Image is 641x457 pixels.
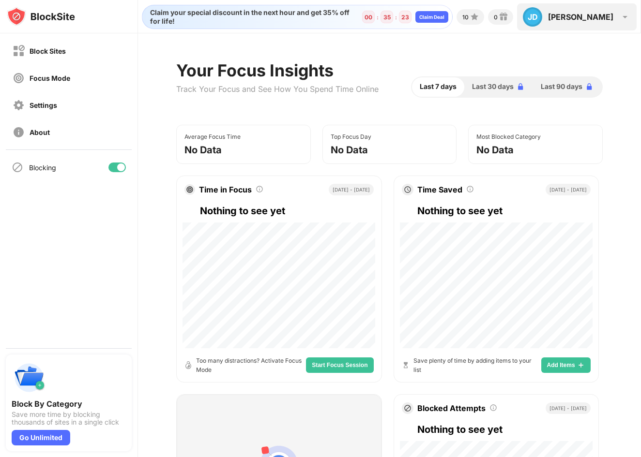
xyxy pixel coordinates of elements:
img: logo-blocksite.svg [7,7,75,26]
div: 35 [383,14,391,21]
span: Last 90 days [541,81,582,92]
div: [PERSON_NAME] [548,12,613,22]
div: Block By Category [12,399,126,409]
div: Time Saved [417,185,462,194]
div: Blocked Attempts [417,403,486,413]
div: No Data [331,144,368,156]
div: Nothing to see yet [200,203,373,219]
div: 23 [401,14,409,21]
img: lock-blue.svg [584,82,594,91]
button: Start Focus Session [306,357,373,373]
div: Save more time by blocking thousands of sites in a single click [12,411,126,426]
div: Nothing to see yet [417,422,591,437]
div: Claim your special discount in the next hour and get 35% off for life! [144,8,356,26]
div: Too many distractions? Activate Focus Mode [196,356,302,374]
div: Nothing to see yet [417,203,591,219]
div: Go Unlimited [12,430,70,445]
img: tooltip.svg [256,185,263,193]
img: add-items.svg [577,361,585,369]
div: Focus Mode [30,74,70,82]
img: settings-off.svg [13,99,25,111]
span: Start Focus Session [312,362,367,368]
img: about-off.svg [13,126,25,138]
div: [DATE] - [DATE] [546,184,591,195]
div: Settings [30,101,57,109]
img: target.svg [186,186,193,193]
div: About [30,128,50,136]
div: 10 [462,14,469,21]
img: blocking-icon.svg [12,162,23,173]
div: Blocking [29,163,56,172]
img: focus-off.svg [13,72,25,84]
div: Most Blocked Category [476,133,541,140]
img: points-small.svg [469,11,480,23]
img: open-timer.svg [184,361,192,369]
button: Add Items [541,357,591,373]
div: Top Focus Day [331,133,371,140]
div: Block Sites [30,47,66,55]
img: block-icon.svg [404,404,412,412]
span: Last 7 days [420,81,457,92]
div: Save plenty of time by adding items to your list [413,356,537,374]
div: JD [523,7,542,27]
div: : [393,12,399,23]
img: reward-small.svg [498,11,509,23]
div: Time in Focus [199,185,252,194]
div: Track Your Focus and See How You Spend Time Online [176,84,379,94]
img: tooltip.svg [489,404,497,412]
div: Average Focus Time [184,133,241,140]
div: No Data [184,144,222,156]
div: Your Focus Insights [176,60,379,80]
img: push-categories.svg [12,360,46,395]
img: tooltip.svg [466,185,474,193]
div: No Data [476,144,514,156]
img: hourglass.svg [402,361,410,369]
img: clock.svg [404,186,412,193]
span: Add Items [547,362,575,368]
div: : [375,12,381,23]
div: 0 [494,14,498,21]
div: [DATE] - [DATE] [546,402,591,414]
img: lock-blue.svg [516,82,525,91]
div: Claim Deal [419,14,444,20]
div: [DATE] - [DATE] [329,184,374,195]
div: 00 [365,14,372,21]
img: block-off.svg [13,45,25,57]
span: Last 30 days [472,81,514,92]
